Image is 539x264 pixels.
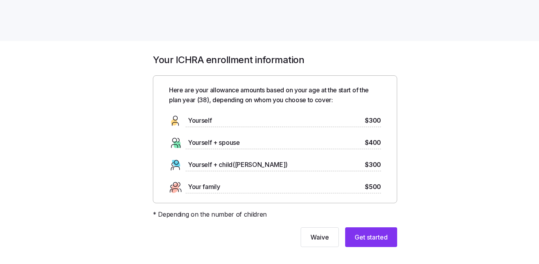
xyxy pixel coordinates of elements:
span: Your family [188,182,220,192]
span: Yourself + child([PERSON_NAME]) [188,160,288,170]
span: * Depending on the number of children [153,210,267,219]
button: Get started [345,227,397,247]
span: Waive [310,232,329,242]
span: Get started [355,232,388,242]
span: Yourself + spouse [188,138,240,148]
span: $300 [365,160,381,170]
span: $500 [365,182,381,192]
h1: Your ICHRA enrollment information [153,54,397,66]
button: Waive [301,227,339,247]
span: $400 [365,138,381,148]
span: Here are your allowance amounts based on your age at the start of the plan year ( 38 ), depending... [169,85,381,105]
span: Yourself [188,116,212,125]
span: $300 [365,116,381,125]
